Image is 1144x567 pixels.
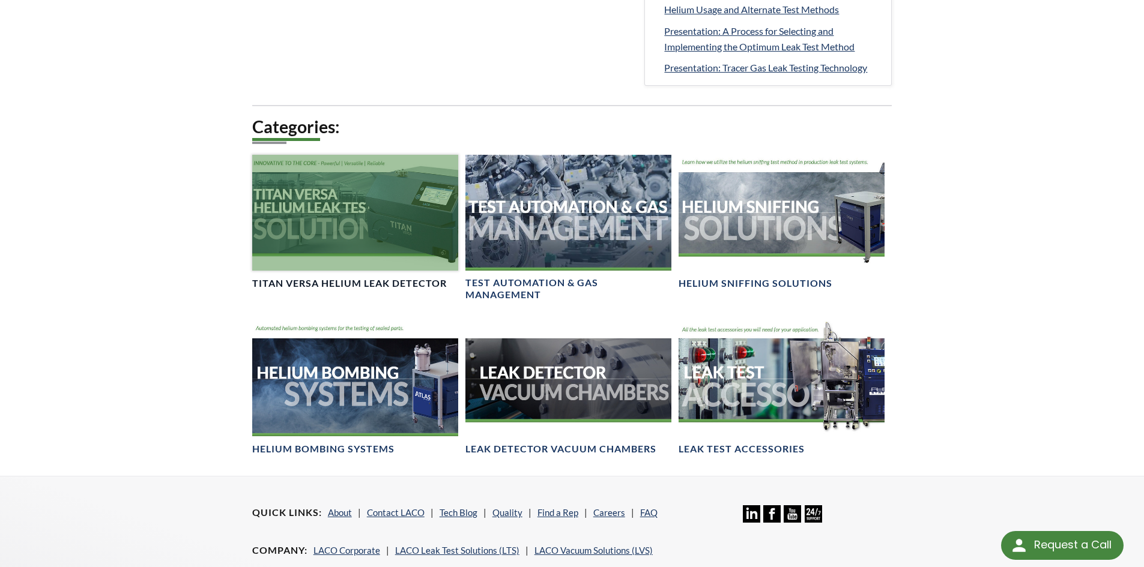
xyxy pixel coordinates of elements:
a: Helium Bombing Systems BannerHelium Bombing Systems [252,321,458,456]
a: Leak Test Accessories headerLeak Test Accessories [679,321,885,456]
h4: Helium Sniffing Solutions [679,277,832,290]
a: Helium Sniffing Solutions headerHelium Sniffing Solutions [679,155,885,290]
a: FAQ [640,507,658,518]
a: Quality [492,507,522,518]
a: LACO Corporate [313,545,380,556]
a: About [328,507,352,518]
h4: TITAN VERSA Helium Leak Detector [252,277,447,290]
a: Presentation: Tracer Gas Leak Testing Technology [664,60,882,76]
span: Presentation: Tracer Gas Leak Testing Technology [664,62,867,73]
a: TITAN VERSA Helium Leak Test Solutions headerTITAN VERSA Helium Leak Detector [252,155,458,290]
div: Request a Call [1034,531,1112,559]
a: Leak Test Vacuum Chambers headerLeak Detector Vacuum Chambers [465,321,671,456]
a: Find a Rep [537,507,578,518]
h2: Categories: [252,116,892,138]
a: Presentation: A Process for Selecting and Implementing the Optimum Leak Test Method [664,23,882,54]
span: Presentation: A Process for Selecting and Implementing the Optimum Leak Test Method [664,25,855,52]
div: Request a Call [1001,531,1124,560]
h4: Helium Bombing Systems [252,443,395,455]
h4: Company [252,544,307,557]
img: round button [1009,536,1029,555]
h4: Leak Test Accessories [679,443,805,455]
a: LACO Leak Test Solutions (LTS) [395,545,519,556]
a: Test Automation & Gas Management headerTest Automation & Gas Management [465,155,671,302]
a: Tech Blog [440,507,477,518]
h4: Quick Links [252,506,322,519]
a: Careers [593,507,625,518]
img: 24/7 Support Icon [805,505,822,523]
a: Contact LACO [367,507,425,518]
h4: Leak Detector Vacuum Chambers [465,443,656,455]
h4: Test Automation & Gas Management [465,277,671,302]
a: 24/7 Support [805,514,822,524]
a: LACO Vacuum Solutions (LVS) [534,545,653,556]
